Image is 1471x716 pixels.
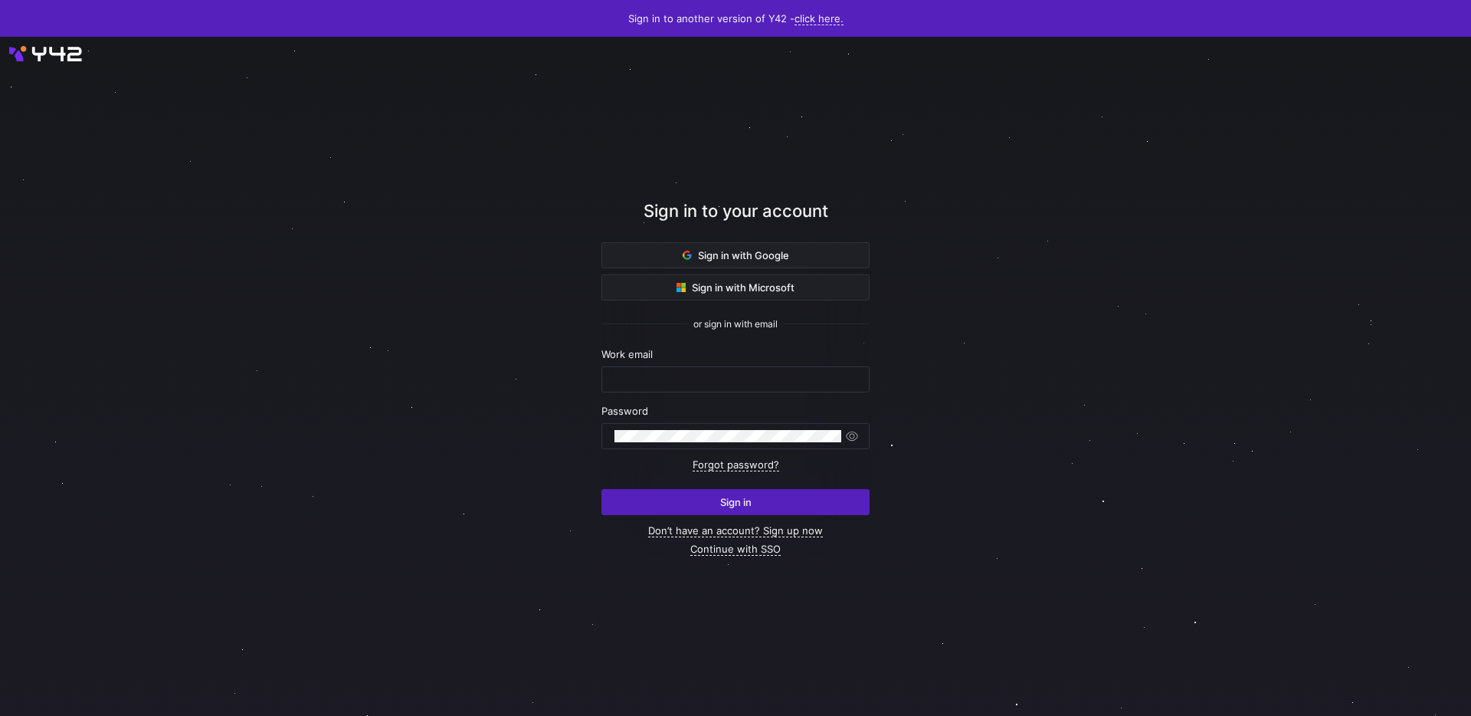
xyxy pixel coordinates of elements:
[693,319,778,330] span: or sign in with email
[601,405,648,417] span: Password
[601,274,870,301] button: Sign in with Microsoft
[720,496,752,508] span: Sign in
[693,458,779,471] a: Forgot password?
[601,348,653,360] span: Work email
[648,524,823,537] a: Don’t have an account? Sign up now
[601,199,870,242] div: Sign in to your account
[601,242,870,268] button: Sign in with Google
[794,12,844,25] a: click here.
[683,249,789,261] span: Sign in with Google
[677,281,794,294] span: Sign in with Microsoft
[601,489,870,515] button: Sign in
[690,543,781,556] a: Continue with SSO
